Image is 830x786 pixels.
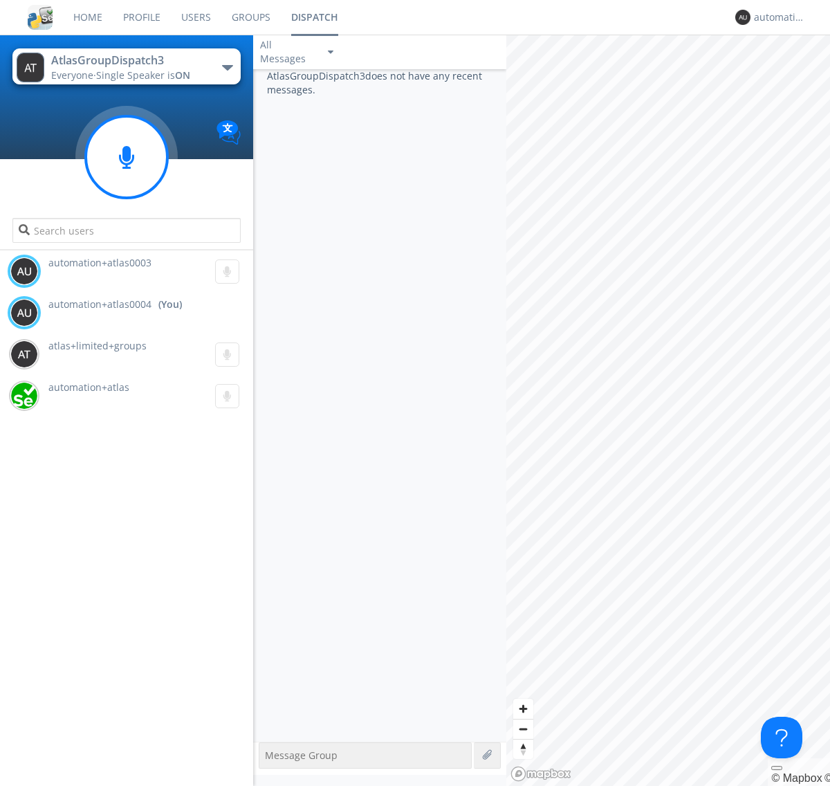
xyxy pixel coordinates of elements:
[51,68,207,82] div: Everyone ·
[96,68,190,82] span: Single Speaker is
[513,740,533,759] span: Reset bearing to north
[10,340,38,368] img: 373638.png
[771,766,782,770] button: Toggle attribution
[12,48,240,84] button: AtlasGroupDispatch3Everyone·Single Speaker isON
[51,53,207,68] div: AtlasGroupDispatch3
[10,382,38,410] img: d2d01cd9b4174d08988066c6d424eccd
[10,257,38,285] img: 373638.png
[175,68,190,82] span: ON
[17,53,44,82] img: 373638.png
[328,51,333,54] img: caret-down-sm.svg
[216,120,241,145] img: Translation enabled
[48,381,129,394] span: automation+atlas
[48,298,151,311] span: automation+atlas0004
[510,766,571,782] a: Mapbox logo
[761,717,802,758] iframe: Toggle Customer Support
[513,720,533,739] span: Zoom out
[48,256,151,269] span: automation+atlas0003
[771,772,822,784] a: Mapbox
[158,298,182,311] div: (You)
[513,719,533,739] button: Zoom out
[513,699,533,719] button: Zoom in
[735,10,750,25] img: 373638.png
[48,339,147,352] span: atlas+limited+groups
[12,218,240,243] input: Search users
[253,69,506,742] div: AtlasGroupDispatch3 does not have any recent messages.
[260,38,315,66] div: All Messages
[513,739,533,759] button: Reset bearing to north
[10,299,38,327] img: 373638.png
[754,10,806,24] div: automation+atlas0004
[28,5,53,30] img: cddb5a64eb264b2086981ab96f4c1ba7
